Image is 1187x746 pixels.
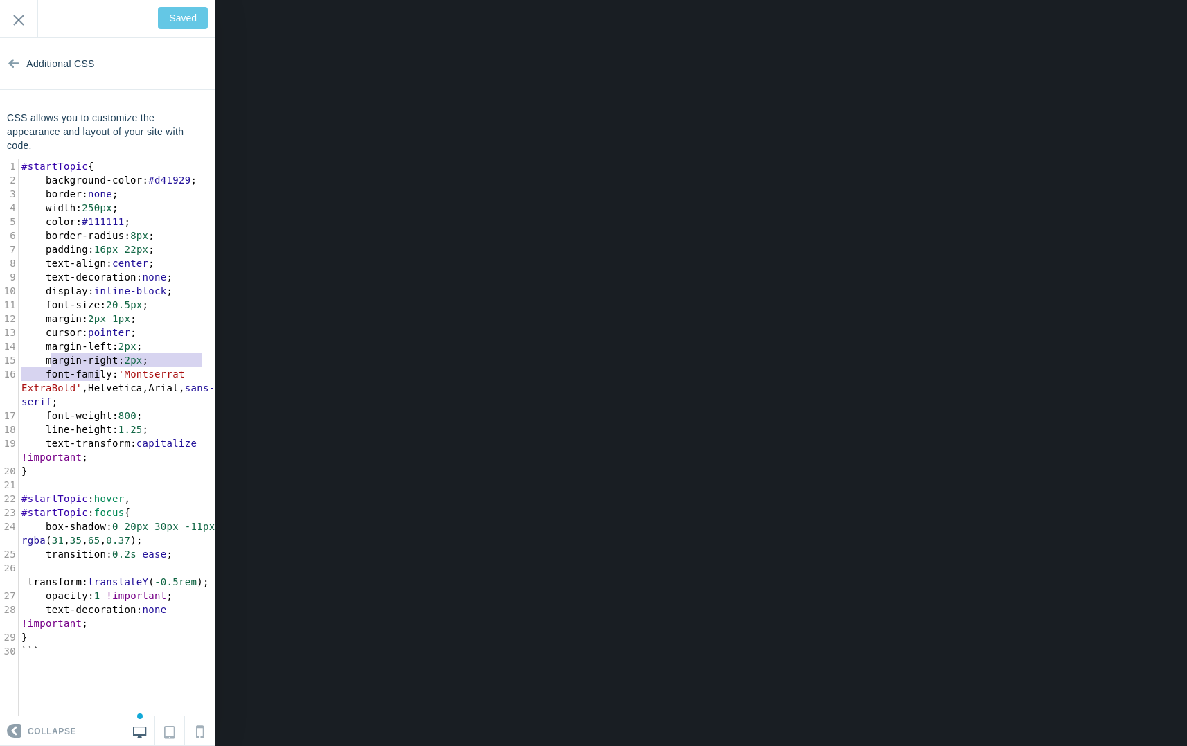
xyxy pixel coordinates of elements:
span: Additional CSS [26,38,94,90]
span: 0 [112,521,118,532]
span: !important [106,590,166,601]
span: -11px [185,521,215,532]
span: 2px [88,313,106,324]
span: : ( , , , ); [21,521,221,546]
span: : ; [21,604,172,629]
span: display [46,285,88,296]
span: font-weight [46,410,112,421]
span: : ; [21,424,148,435]
span: : , [21,493,130,504]
span: cursor [46,327,82,338]
span: : ; [21,410,143,421]
span: : ; [21,258,154,269]
span: 20.5px [106,299,142,310]
span: 22px [124,244,148,255]
span: 20px [124,521,148,532]
span: } [21,465,28,477]
span: transition [46,549,106,560]
span: none [143,604,167,615]
span: !important [21,452,82,463]
span: : ; [21,244,154,255]
span: font-family [46,368,112,380]
span: : ; [21,341,143,352]
span: none [143,272,167,283]
span: hover [94,493,125,504]
span: border-radius [46,230,124,241]
span: : ; [21,549,172,560]
span: : ; [21,272,172,283]
span: #startTopic [21,493,88,504]
span: : ; [21,299,148,310]
span: 35 [70,535,82,546]
p: CSS allows you to customize the appearance and layout of your site with code. [7,111,208,152]
span: width [46,202,76,213]
span: background-color [46,175,143,186]
span: transform [28,576,82,587]
span: 8px [130,230,148,241]
span: : ; [21,175,197,186]
span: 16px [94,244,118,255]
span: 1px [112,313,130,324]
span: : ; [21,438,203,463]
span: : ( ); [21,562,209,587]
span: #111111 [82,216,124,227]
span: : ; [21,202,136,213]
span: margin-left [46,341,112,352]
span: font-size [46,299,100,310]
span: 1 [94,590,100,601]
span: : ; [21,285,172,296]
span: : ; [21,327,136,338]
span: rgba [21,535,46,546]
span: Helvetica [88,382,143,393]
span: translateY [88,576,148,587]
span: 2px [118,341,136,352]
span: 0.2s [112,549,136,560]
span: text-decoration [46,604,136,615]
span: 1.25 [118,424,143,435]
span: : ; [21,313,136,324]
span: focus [94,507,125,518]
span: !important [21,618,82,629]
span: Collapse [28,717,76,746]
span: : ; [21,188,118,199]
span: 250px [82,202,112,213]
span: 31 [52,535,64,546]
span: 65 [88,535,100,546]
span: : ; [21,355,148,366]
span: border [46,188,82,199]
span: box-shadow [46,521,106,532]
span: pointer [88,327,130,338]
span: margin [46,313,82,324]
span: -0.5rem [154,576,197,587]
span: none [88,188,112,199]
span: : ; [21,216,130,227]
span: text-decoration [46,272,136,283]
span: { [21,161,94,172]
span: 30px [154,521,179,532]
span: ``` [21,646,39,657]
span: } [21,632,28,643]
span: color [46,216,76,227]
span: line-height [46,424,112,435]
span: text-transform [46,438,130,449]
span: text-align [46,258,106,269]
span: opacity [46,590,88,601]
span: : , , , ; [21,368,215,407]
span: margin-right [46,355,118,366]
span: center [112,258,148,269]
span: : ; [21,230,154,241]
span: ease [143,549,167,560]
span: 800 [118,410,136,421]
span: #d41929 [148,175,190,186]
span: Arial [148,382,179,393]
span: 2px [124,355,142,366]
span: capitalize [136,438,197,449]
span: : { [21,507,130,518]
span: inline-block [94,285,167,296]
span: : ; [21,590,172,601]
span: #startTopic [21,507,88,518]
span: #startTopic [21,161,88,172]
span: 0.37 [106,535,130,546]
span: padding [46,244,88,255]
